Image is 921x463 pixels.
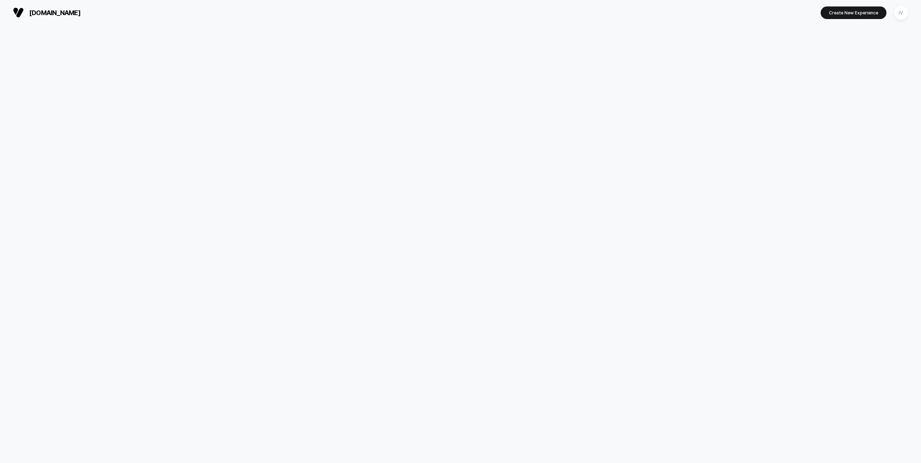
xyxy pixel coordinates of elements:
img: Visually logo [13,7,24,18]
button: Create New Experience [821,6,886,19]
div: IV [894,6,908,20]
button: [DOMAIN_NAME] [11,7,83,18]
span: [DOMAIN_NAME] [29,9,81,17]
button: IV [892,5,910,20]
